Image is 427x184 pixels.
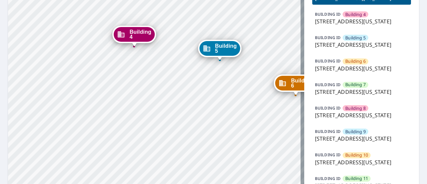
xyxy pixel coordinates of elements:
div: Dropped pin, building Building 6, Commercial property, 5951 North London Avenue Kansas City, MO 6... [274,74,317,95]
span: Building 9 [345,129,366,135]
span: Building 4 [129,29,151,39]
span: Building 5 [215,43,237,53]
p: BUILDING ID [315,129,341,134]
p: [STREET_ADDRESS][US_STATE] [315,88,408,96]
p: BUILDING ID [315,58,341,64]
span: Building 10 [345,152,368,158]
p: [STREET_ADDRESS][US_STATE] [315,17,408,25]
span: Building 8 [345,105,366,112]
div: Dropped pin, building Building 5, Commercial property, 5951 North London Avenue Kansas City, MO 6... [198,40,241,60]
p: [STREET_ADDRESS][US_STATE] [315,111,408,119]
p: BUILDING ID [315,176,341,181]
span: Building 4 [345,11,366,18]
span: Building 11 [345,175,368,182]
p: [STREET_ADDRESS][US_STATE] [315,135,408,143]
div: Dropped pin, building Building 4, Commercial property, 5951 North London Avenue Kansas City, MO 6... [112,26,156,46]
span: Building 6 [291,78,313,88]
span: Building 7 [345,81,366,88]
span: Building 5 [345,35,366,41]
p: [STREET_ADDRESS][US_STATE] [315,158,408,166]
p: BUILDING ID [315,35,341,40]
p: BUILDING ID [315,152,341,158]
p: [STREET_ADDRESS][US_STATE] [315,64,408,72]
p: BUILDING ID [315,11,341,17]
p: [STREET_ADDRESS][US_STATE] [315,41,408,49]
p: BUILDING ID [315,82,341,87]
span: Building 6 [345,58,366,64]
p: BUILDING ID [315,105,341,111]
